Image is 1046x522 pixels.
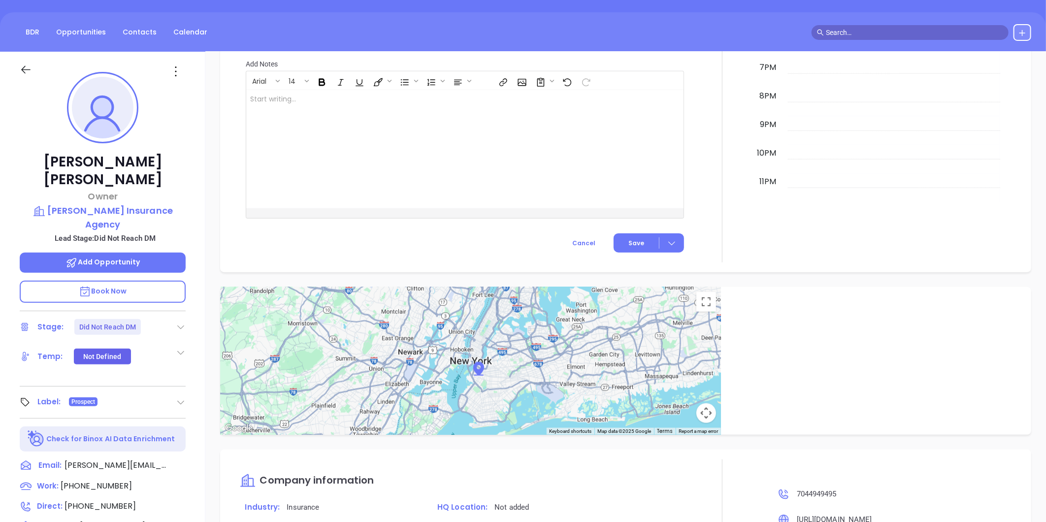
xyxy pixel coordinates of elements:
span: Cancel [572,239,595,247]
div: 7pm [757,62,778,73]
img: profile-user [72,77,133,138]
div: 10pm [755,147,778,159]
span: Company information [260,473,374,487]
div: Temp: [37,349,63,364]
span: [PHONE_NUMBER] [65,500,136,512]
button: Toggle fullscreen view [696,292,716,312]
a: Contacts [117,24,163,40]
div: 8pm [757,90,778,102]
span: Direct : [37,501,63,511]
img: Google [223,422,255,435]
button: Save [614,233,684,253]
button: Cancel [554,233,614,253]
span: Email: [38,459,62,472]
div: 11pm [757,176,778,188]
span: Add Opportunity [65,257,140,267]
span: Font family [247,72,282,89]
span: Prospect [71,396,96,407]
span: Insert Unordered List [395,72,421,89]
button: Keyboard shortcuts [549,428,591,435]
span: Fill color or set the text color [368,72,394,89]
span: Insert Image [512,72,530,89]
span: Map data ©2025 Google [597,428,651,434]
span: 7044949495 [797,489,837,498]
button: Map camera controls [696,403,716,423]
p: Owner [20,190,186,203]
p: Check for Binox AI Data Enrichment [46,434,175,444]
p: Lead Stage: Did Not Reach DM [25,232,186,245]
span: Surveys [531,72,556,89]
span: Underline [350,72,367,89]
span: Not added [494,503,529,512]
div: Not Defined [83,349,121,364]
a: Terms (opens in new tab) [657,427,673,435]
button: 14 [284,72,303,89]
p: [PERSON_NAME] [PERSON_NAME] [20,153,186,189]
span: Insert link [493,72,511,89]
a: BDR [20,24,45,40]
a: Company information [240,475,374,487]
p: Add Notes [246,59,684,69]
button: Arial [247,72,274,89]
span: search [817,29,824,36]
span: [PHONE_NUMBER] [61,480,132,491]
a: Opportunities [50,24,112,40]
a: Open this area in Google Maps (opens a new window) [223,422,255,435]
span: Save [628,239,644,248]
div: Label: [37,394,61,409]
span: Align [448,72,474,89]
span: Font size [283,72,311,89]
span: Book Now [79,286,127,296]
div: Stage: [37,320,64,334]
span: Arial [247,76,271,83]
div: 9pm [758,119,778,130]
span: Bold [312,72,330,89]
span: Redo [576,72,594,89]
input: Search… [826,27,1003,38]
span: Undo [557,72,575,89]
img: Ai-Enrich-DaqCidB-.svg [28,430,45,448]
span: Work : [37,481,59,491]
span: [PERSON_NAME][EMAIL_ADDRESS][DOMAIN_NAME] [65,459,168,471]
span: Italic [331,72,349,89]
span: 14 [284,76,300,83]
span: Industry: [245,502,280,512]
span: Insurance [287,503,319,512]
div: Did Not Reach DM [79,319,136,335]
span: Insert Ordered List [422,72,447,89]
span: HQ Location: [437,502,488,512]
a: Calendar [167,24,213,40]
a: Report a map error [679,428,718,434]
a: [PERSON_NAME] Insurance Agency [20,204,186,231]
